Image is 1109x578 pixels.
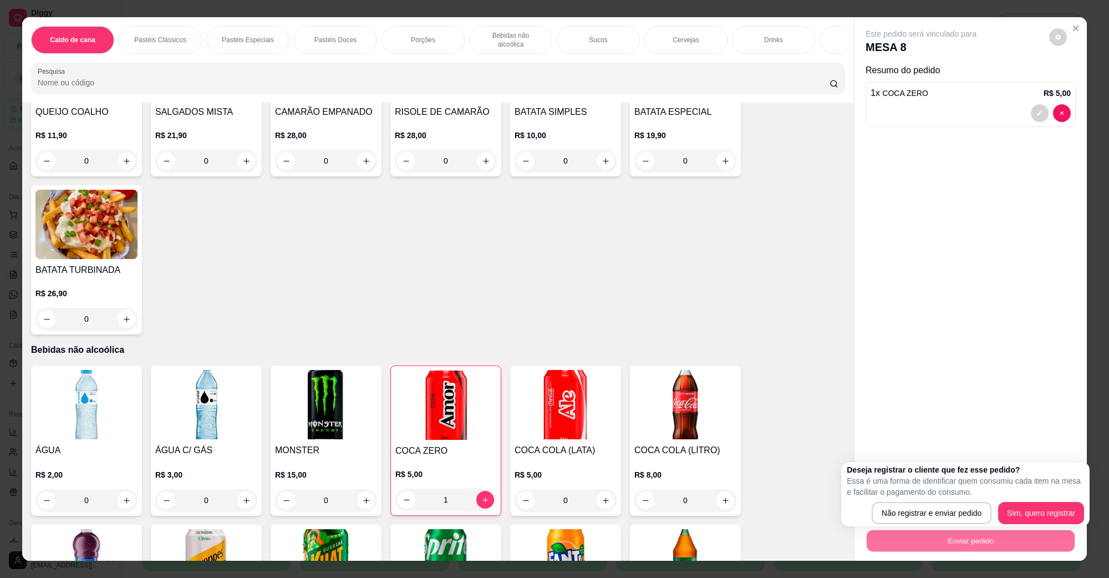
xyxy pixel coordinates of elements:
button: Close [1067,19,1085,37]
span: COCA ZERO [882,89,928,98]
button: decrease-product-quantity [277,491,295,509]
button: decrease-product-quantity [397,152,415,170]
p: R$ 19,90 [634,130,736,141]
img: product-image [395,371,496,440]
img: product-image [634,370,736,439]
p: Pastéis Especiais [222,36,274,44]
p: Pastéis Doces [314,36,357,44]
h4: COCA COLA (LITRO) [634,444,736,457]
h4: QUEIJO COALHO [35,105,138,119]
button: Não registrar e enviar pedido [872,502,992,524]
h4: COCA COLA (LATA) [515,444,617,457]
p: Drinks [764,36,783,44]
p: Bebidas não alcoólica [479,31,543,49]
h2: Deseja registrar o cliente que fez esse pedido? [847,464,1084,475]
h4: BATATA ESPECIAL [634,105,736,119]
button: increase-product-quantity [237,152,255,170]
p: R$ 10,00 [515,130,617,141]
button: increase-product-quantity [118,491,135,509]
button: Sim, quero registrar [998,502,1084,524]
p: R$ 3,00 [155,469,257,480]
button: decrease-product-quantity [1049,28,1067,46]
button: increase-product-quantity [716,491,734,509]
button: decrease-product-quantity [637,152,654,170]
p: Porções [411,36,435,44]
p: Essa é uma forma de identificar quem consumiu cada item na mesa e facilitar o pagamento do consumo. [847,475,1084,498]
button: increase-product-quantity [118,152,135,170]
p: R$ 21,90 [155,130,257,141]
p: R$ 11,90 [35,130,138,141]
button: increase-product-quantity [357,491,375,509]
button: increase-product-quantity [716,152,734,170]
h4: SALGADOS MISTA [155,105,257,119]
button: decrease-product-quantity [38,152,55,170]
p: R$ 8,00 [634,469,736,480]
button: decrease-product-quantity [38,310,55,328]
button: Enviar pedido [867,530,1075,551]
h4: ÁGUA C/ GÁS [155,444,257,457]
p: Sucos [589,36,607,44]
button: decrease-product-quantity [157,491,175,509]
button: increase-product-quantity [357,152,375,170]
img: product-image [515,370,617,439]
button: increase-product-quantity [476,491,494,509]
p: MESA 8 [866,39,976,55]
button: increase-product-quantity [118,310,135,328]
img: product-image [35,370,138,439]
p: Resumo do pedido [866,64,1076,77]
button: decrease-product-quantity [38,491,55,509]
label: Pesquisa [38,67,69,76]
input: Pesquisa [38,77,830,88]
h4: BATATA SIMPLES [515,105,617,119]
h4: MONSTER [275,444,377,457]
button: decrease-product-quantity [637,491,654,509]
p: R$ 5,00 [1044,88,1071,99]
button: decrease-product-quantity [398,491,415,509]
button: increase-product-quantity [597,152,614,170]
img: product-image [275,370,377,439]
button: decrease-product-quantity [517,152,535,170]
p: 1 x [871,87,928,100]
p: R$ 5,00 [515,469,617,480]
button: decrease-product-quantity [277,152,295,170]
p: R$ 26,90 [35,288,138,299]
p: Cervejas [673,36,699,44]
h4: RISOLE DE CAMARÃO [395,105,497,119]
h4: CAMARÃO EMPANADO [275,105,377,119]
img: product-image [155,370,257,439]
button: increase-product-quantity [597,491,614,509]
p: R$ 28,00 [275,130,377,141]
h4: COCA ZERO [395,444,496,458]
p: Pastéis Clássicos [134,36,186,44]
img: product-image [35,190,138,259]
p: R$ 15,00 [275,469,377,480]
p: R$ 5,00 [395,469,496,480]
p: Bebidas não alcoólica [31,343,845,357]
button: decrease-product-quantity [1053,104,1071,122]
button: decrease-product-quantity [1031,104,1049,122]
button: increase-product-quantity [237,491,255,509]
button: increase-product-quantity [477,152,495,170]
button: decrease-product-quantity [517,491,535,509]
p: R$ 2,00 [35,469,138,480]
p: R$ 28,00 [395,130,497,141]
button: decrease-product-quantity [157,152,175,170]
h4: BATATA TURBINADA [35,263,138,277]
p: Caldo de cana [50,36,95,44]
h4: ÁGUA [35,444,138,457]
p: Este pedido será vinculado para [866,28,976,39]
